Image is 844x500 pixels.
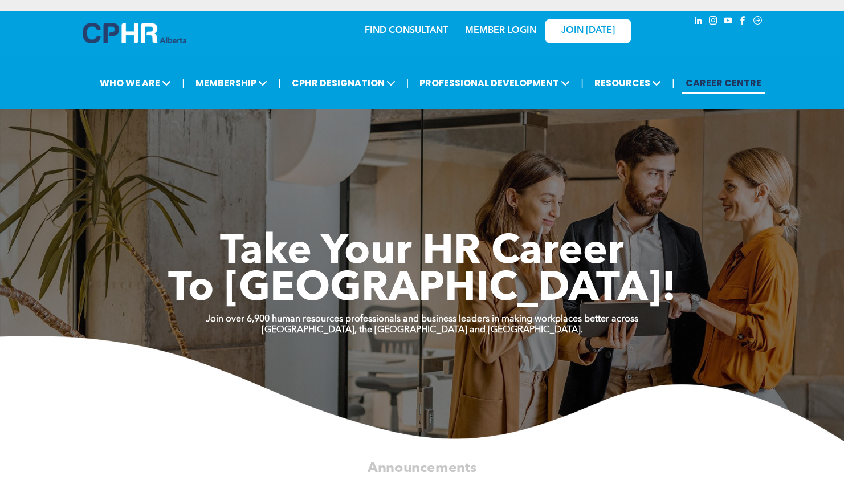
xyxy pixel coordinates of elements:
span: WHO WE ARE [96,72,174,94]
span: CPHR DESIGNATION [288,72,399,94]
span: JOIN [DATE] [561,26,615,36]
a: MEMBER LOGIN [465,26,536,35]
span: RESOURCES [591,72,664,94]
a: JOIN [DATE] [545,19,631,43]
li: | [406,71,409,95]
a: Social network [752,14,764,30]
strong: Join over 6,900 human resources professionals and business leaders in making workplaces better ac... [206,315,638,324]
strong: [GEOGRAPHIC_DATA], the [GEOGRAPHIC_DATA] and [GEOGRAPHIC_DATA]. [262,326,583,335]
a: youtube [722,14,735,30]
span: MEMBERSHIP [192,72,271,94]
a: instagram [707,14,720,30]
img: A blue and white logo for cp alberta [83,23,186,43]
span: To [GEOGRAPHIC_DATA]! [168,269,676,310]
span: Take Your HR Career [220,232,624,273]
li: | [672,71,675,95]
li: | [278,71,281,95]
li: | [581,71,584,95]
a: facebook [737,14,749,30]
li: | [182,71,185,95]
span: Announcements [368,461,476,475]
a: linkedin [692,14,705,30]
a: FIND CONSULTANT [365,26,448,35]
span: PROFESSIONAL DEVELOPMENT [416,72,573,94]
a: CAREER CENTRE [682,72,765,94]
